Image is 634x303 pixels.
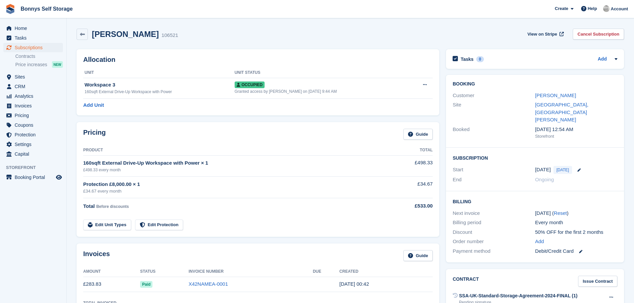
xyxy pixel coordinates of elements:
span: Analytics [15,91,55,101]
th: Status [140,266,189,277]
span: Pricing [15,111,55,120]
span: Booking Portal [15,173,55,182]
div: Site [453,101,535,124]
div: NEW [52,61,63,68]
th: Product [83,145,389,156]
a: menu [3,82,63,91]
div: [DATE] 12:54 AM [535,126,617,133]
a: Cancel Subscription [573,29,624,40]
span: Invoices [15,101,55,110]
div: Next invoice [453,210,535,217]
span: Settings [15,140,55,149]
span: Help [588,5,597,12]
div: 160sqft External Drive-Up Workspace with Power [85,89,235,95]
th: Invoice Number [189,266,313,277]
div: £34.67 every month [83,188,389,195]
th: Created [339,266,433,277]
span: View on Stripe [528,31,557,38]
a: menu [3,24,63,33]
td: £283.83 [83,277,140,292]
a: menu [3,91,63,101]
a: menu [3,111,63,120]
th: Amount [83,266,140,277]
a: menu [3,43,63,52]
div: £498.33 every month [83,167,389,173]
div: Workspace 3 [85,81,235,89]
a: [GEOGRAPHIC_DATA], [GEOGRAPHIC_DATA][PERSON_NAME] [535,102,588,122]
a: Guide [403,250,433,261]
span: Ongoing [535,177,554,182]
a: menu [3,72,63,81]
span: CRM [15,82,55,91]
h2: [PERSON_NAME] [92,30,159,39]
a: Bonnys Self Storage [18,3,75,14]
div: [DATE] ( ) [535,210,617,217]
div: 0 [476,56,484,62]
span: Occupied [235,81,265,88]
div: £533.00 [389,202,433,210]
span: [DATE] [553,166,572,174]
th: Unit [83,68,235,78]
a: menu [3,101,63,110]
a: Add [535,238,544,245]
a: menu [3,173,63,182]
th: Unit Status [235,68,409,78]
h2: Allocation [83,56,433,64]
div: Customer [453,92,535,99]
span: Price increases [15,62,47,68]
h2: Invoices [83,250,110,261]
span: Total [83,203,95,209]
div: Storefront [535,133,617,140]
a: Reset [554,210,567,216]
div: 160sqft External Drive-Up Workspace with Power × 1 [83,159,389,167]
span: Sites [15,72,55,81]
h2: Subscription [453,154,617,161]
div: 50% OFF for the first 2 months [535,228,617,236]
div: Payment method [453,247,535,255]
div: Debit/Credit Card [535,247,617,255]
td: £34.67 [389,177,433,198]
th: Total [389,145,433,156]
div: Discount [453,228,535,236]
span: Home [15,24,55,33]
a: Edit Unit Types [83,220,131,230]
h2: Contract [453,276,479,287]
a: menu [3,130,63,139]
a: menu [3,120,63,130]
div: Tooltip anchor [564,211,570,217]
a: Add [598,56,607,63]
a: View on Stripe [525,29,565,40]
h2: Pricing [83,129,106,140]
div: 106521 [161,32,178,39]
h2: Booking [453,81,617,87]
h2: Billing [453,198,617,205]
th: Due [313,266,339,277]
span: Before discounts [96,204,129,209]
span: Protection [15,130,55,139]
a: menu [3,149,63,159]
td: £498.33 [389,155,433,176]
a: menu [3,33,63,43]
img: stora-icon-8386f47178a22dfd0bd8f6a31ec36ba5ce8667c1dd55bd0f319d3a0aa187defe.svg [5,4,15,14]
div: Start [453,166,535,174]
div: SSA-UK-Standard-Storage-Agreement-2024-FINAL (1) [459,292,577,299]
a: Issue Contract [578,276,617,287]
span: Account [611,6,628,12]
div: End [453,176,535,184]
span: Tasks [15,33,55,43]
div: Order number [453,238,535,245]
div: Every month [535,219,617,227]
img: James Bonny [603,5,610,12]
a: X42NAMEA-0001 [189,281,228,287]
a: [PERSON_NAME] [535,92,576,98]
a: menu [3,140,63,149]
h2: Tasks [461,56,474,62]
span: Paid [140,281,152,288]
div: Billing period [453,219,535,227]
span: Subscriptions [15,43,55,52]
a: Preview store [55,173,63,181]
div: Booked [453,126,535,140]
div: Granted access by [PERSON_NAME] on [DATE] 9:44 AM [235,88,409,94]
a: Edit Protection [135,220,183,230]
time: 2025-09-04 23:42:27 UTC [339,281,369,287]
